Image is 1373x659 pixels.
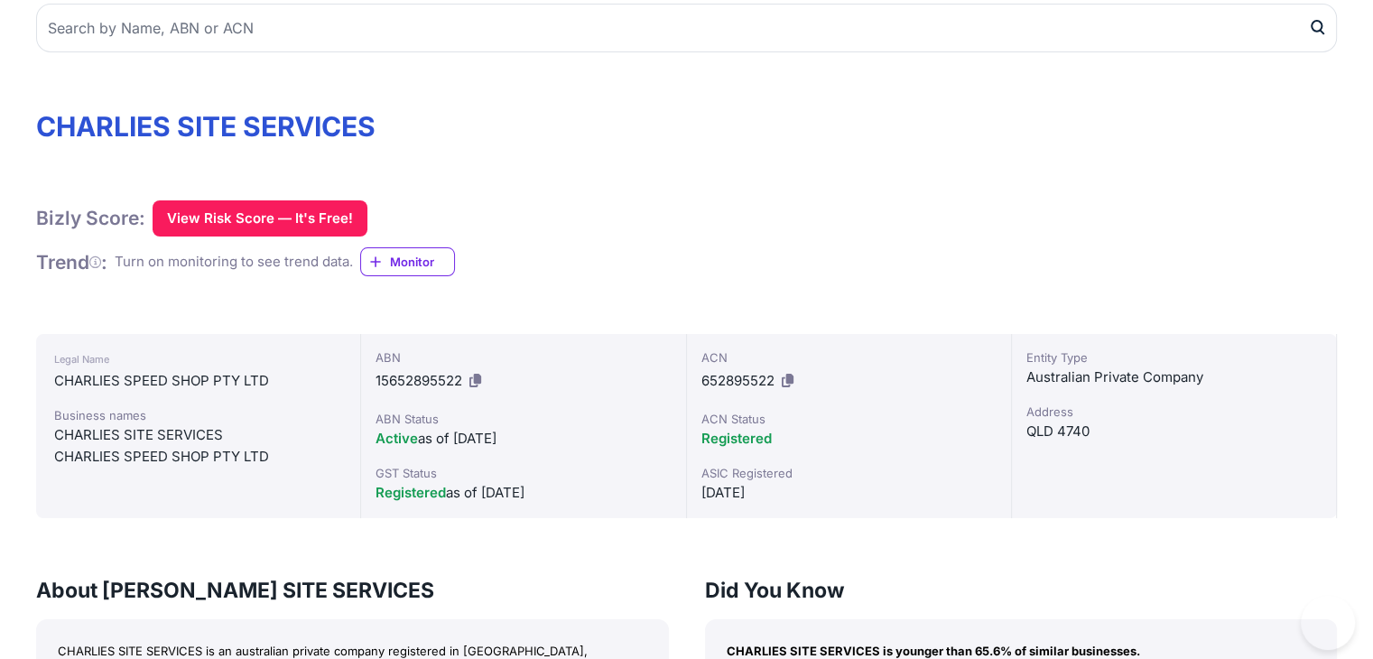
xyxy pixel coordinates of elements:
span: Registered [701,430,772,447]
div: Address [1026,403,1322,421]
div: ASIC Registered [701,464,997,482]
h1: Trend : [36,250,107,274]
div: Entity Type [1026,348,1322,367]
div: QLD 4740 [1026,421,1322,442]
div: Legal Name [54,348,342,370]
div: CHARLIES SPEED SHOP PTY LTD [54,446,342,468]
div: GST Status [376,464,671,482]
h1: Bizly Score: [36,206,145,230]
div: Turn on monitoring to see trend data. [115,252,353,273]
div: Australian Private Company [1026,367,1322,388]
div: CHARLIES SITE SERVICES [54,424,342,446]
input: Search by Name, ABN or ACN [36,4,1337,52]
div: as of [DATE] [376,428,671,450]
div: CHARLIES SPEED SHOP PTY LTD [54,370,342,392]
div: ACN Status [701,410,997,428]
span: Registered [376,484,446,501]
div: ABN Status [376,410,671,428]
span: Active [376,430,418,447]
span: 15652895522 [376,372,462,389]
a: Monitor [360,247,455,276]
iframe: Toggle Customer Support [1301,596,1355,650]
div: as of [DATE] [376,482,671,504]
div: Business names [54,406,342,424]
h3: About [PERSON_NAME] SITE SERVICES [36,576,669,605]
div: [DATE] [701,482,997,504]
h1: CHARLIES SITE SERVICES [36,110,1337,143]
div: ACN [701,348,997,367]
button: View Risk Score — It's Free! [153,200,367,237]
div: ABN [376,348,671,367]
span: Monitor [390,253,454,271]
h3: Did You Know [705,576,1338,605]
span: 652895522 [701,372,775,389]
